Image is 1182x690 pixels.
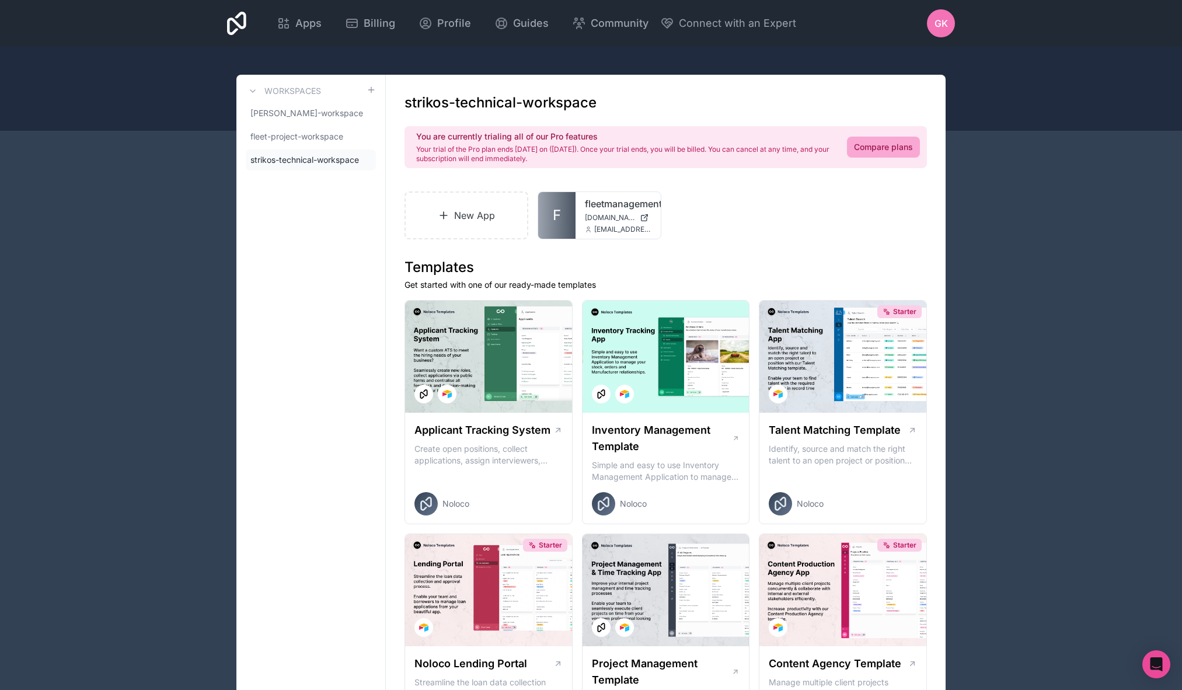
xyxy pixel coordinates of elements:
[585,197,651,211] a: fleetmanagementapp
[442,389,452,399] img: Airtable Logo
[246,84,321,98] a: Workspaces
[442,498,469,510] span: Noloco
[679,15,796,32] span: Connect with an Expert
[409,11,480,36] a: Profile
[539,541,562,550] span: Starter
[553,206,561,225] span: F
[250,131,343,142] span: fleet-project-workspace
[437,15,471,32] span: Profile
[246,103,376,124] a: [PERSON_NAME]-workspace
[416,131,833,142] h2: You are currently trialing all of our Pro features
[773,389,783,399] img: Airtable Logo
[935,16,948,30] span: GK
[364,15,395,32] span: Billing
[620,623,629,632] img: Airtable Logo
[250,107,363,119] span: [PERSON_NAME]-workspace
[336,11,405,36] a: Billing
[538,192,576,239] a: F
[594,225,651,234] span: [EMAIL_ADDRESS][DOMAIN_NAME]
[485,11,558,36] a: Guides
[416,145,833,163] p: Your trial of the Pro plan ends [DATE] on ([DATE]). Once your trial ends, you will be billed. You...
[620,498,647,510] span: Noloco
[893,307,916,316] span: Starter
[419,623,428,632] img: Airtable Logo
[264,85,321,97] h3: Workspaces
[893,541,916,550] span: Starter
[414,422,550,438] h1: Applicant Tracking System
[585,213,635,222] span: [DOMAIN_NAME]
[773,623,783,632] img: Airtable Logo
[250,154,359,166] span: strikos-technical-workspace
[847,137,920,158] a: Compare plans
[592,459,740,483] p: Simple and easy to use Inventory Management Application to manage your stock, orders and Manufact...
[592,656,731,688] h1: Project Management Template
[414,656,527,672] h1: Noloco Lending Portal
[405,279,927,291] p: Get started with one of our ready-made templates
[405,258,927,277] h1: Templates
[769,656,901,672] h1: Content Agency Template
[620,389,629,399] img: Airtable Logo
[267,11,331,36] a: Apps
[405,191,528,239] a: New App
[246,126,376,147] a: fleet-project-workspace
[769,443,917,466] p: Identify, source and match the right talent to an open project or position with our Talent Matchi...
[591,15,648,32] span: Community
[295,15,322,32] span: Apps
[513,15,549,32] span: Guides
[797,498,824,510] span: Noloco
[563,11,658,36] a: Community
[769,422,901,438] h1: Talent Matching Template
[246,149,376,170] a: strikos-technical-workspace
[592,422,732,455] h1: Inventory Management Template
[585,213,651,222] a: [DOMAIN_NAME]
[660,15,796,32] button: Connect with an Expert
[405,93,597,112] h1: strikos-technical-workspace
[414,443,563,466] p: Create open positions, collect applications, assign interviewers, centralise candidate feedback a...
[1142,650,1170,678] div: Open Intercom Messenger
